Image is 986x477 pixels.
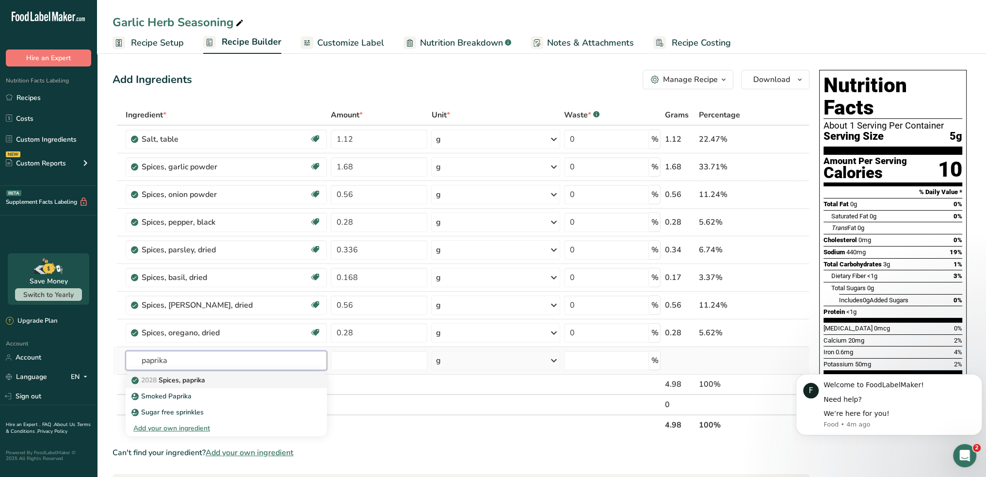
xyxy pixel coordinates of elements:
[824,248,845,256] span: Sodium
[643,70,733,89] button: Manage Recipe
[547,36,634,49] span: Notes & Attachments
[436,161,440,173] div: g
[141,376,157,385] span: 2028
[436,355,440,366] div: g
[950,248,962,256] span: 19%
[331,109,363,121] span: Amount
[317,36,384,49] span: Customize Label
[142,272,263,283] div: Spices, basil, dried
[133,423,319,433] div: Add your own ingredient
[15,288,82,301] button: Switch to Yearly
[824,131,884,143] span: Serving Size
[699,133,763,145] div: 22.47%
[436,189,440,200] div: g
[133,391,192,401] p: Smoked Paprika
[953,444,976,467] iframe: Intercom live chat
[938,157,962,182] div: 10
[436,244,440,256] div: g
[6,368,47,385] a: Language
[664,109,688,121] span: Grams
[436,133,440,145] div: g
[142,189,263,200] div: Spices, onion powder
[824,74,962,119] h1: Nutrition Facts
[531,32,634,54] a: Notes & Attachments
[420,36,503,49] span: Nutrition Breakdown
[699,272,763,283] div: 3.37%
[973,444,981,452] span: 2
[857,224,864,231] span: 0g
[824,157,907,166] div: Amount Per Serving
[664,327,695,339] div: 0.28
[113,72,192,88] div: Add Ingredients
[954,261,962,268] span: 1%
[6,151,20,157] div: NEW
[126,404,327,420] a: Sugar free sprinkles
[6,316,57,326] div: Upgrade Plan
[699,161,763,173] div: 33.71%
[142,216,263,228] div: Spices, pepper, black
[664,216,695,228] div: 0.28
[824,121,962,131] div: About 1 Serving Per Container
[954,272,962,280] span: 3%
[824,325,873,332] span: [MEDICAL_DATA]
[824,337,847,344] span: Calcium
[6,49,91,66] button: Hire an Expert
[824,348,834,356] span: Iron
[30,276,68,286] div: Save Money
[124,414,663,435] th: Net Totals
[664,244,695,256] div: 0.34
[699,244,763,256] div: 6.74%
[954,200,962,208] span: 0%
[699,327,763,339] div: 5.62%
[301,32,384,54] a: Customize Label
[664,378,695,390] div: 4.98
[131,36,184,49] span: Recipe Setup
[954,236,962,244] span: 0%
[824,186,962,198] section: % Daily Value *
[431,109,450,121] span: Unit
[113,447,809,459] div: Can't find your ingredient?
[663,74,718,85] div: Manage Recipe
[863,296,870,304] span: 0g
[436,327,440,339] div: g
[126,420,327,436] div: Add your own ingredient
[883,261,890,268] span: 3g
[831,284,866,292] span: Total Sugars
[664,299,695,311] div: 0.56
[436,216,440,228] div: g
[954,296,962,304] span: 0%
[697,414,765,435] th: 100%
[54,421,77,428] a: About Us .
[664,189,695,200] div: 0.56
[142,244,263,256] div: Spices, parsley, dried
[142,133,263,145] div: Salt, table
[126,372,327,388] a: 2028Spices, paprika
[23,290,74,299] span: Switch to Yearly
[672,36,731,49] span: Recipe Costing
[950,131,962,143] span: 5g
[846,308,857,315] span: <1g
[133,375,205,385] p: Spices, paprika
[203,31,281,54] a: Recipe Builder
[206,447,293,459] span: Add your own ingredient
[6,190,21,196] div: BETA
[831,224,856,231] span: Fat
[222,35,281,49] span: Recipe Builder
[870,213,876,220] span: 0g
[113,32,184,54] a: Recipe Setup
[954,337,962,344] span: 2%
[37,428,67,435] a: Privacy Policy
[142,327,263,339] div: Spices, oregano, dried
[6,421,91,435] a: Terms & Conditions .
[699,189,763,200] div: 11.24%
[831,213,868,220] span: Saturated Fat
[954,325,962,332] span: 0%
[113,14,245,31] div: Garlic Herb Seasoning
[564,109,599,121] div: Waste
[436,272,440,283] div: g
[664,399,695,411] div: 0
